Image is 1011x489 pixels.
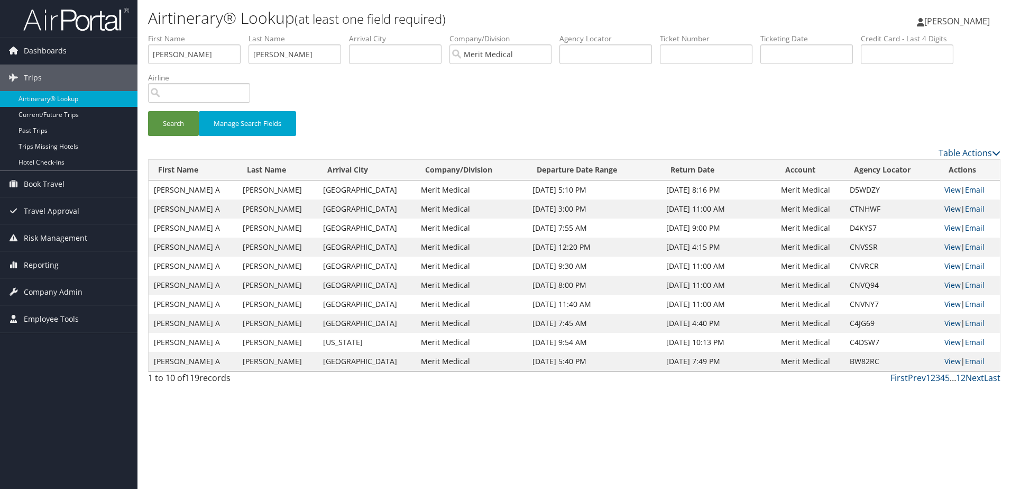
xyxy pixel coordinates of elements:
td: | [939,276,1000,295]
td: [PERSON_NAME] [237,257,318,276]
a: Email [965,242,985,252]
span: Trips [24,65,42,91]
td: | [939,200,1000,219]
label: Credit Card - Last 4 Digits [861,33,961,44]
td: [PERSON_NAME] [237,352,318,371]
td: [GEOGRAPHIC_DATA] [318,314,416,333]
td: [PERSON_NAME] [237,180,318,200]
td: D4KYS7 [844,219,939,238]
label: Ticket Number [660,33,760,44]
td: Merit Medical [776,276,845,295]
td: [PERSON_NAME] [237,219,318,238]
td: [DATE] 7:49 PM [661,352,775,371]
td: CTNHWF [844,200,939,219]
span: Company Admin [24,279,82,305]
td: [PERSON_NAME] A [149,257,237,276]
span: Dashboards [24,38,67,64]
td: | [939,238,1000,257]
td: CNVRCR [844,257,939,276]
a: Email [965,185,985,195]
td: [DATE] 3:00 PM [527,200,661,219]
td: | [939,333,1000,352]
td: [DATE] 5:40 PM [527,352,661,371]
span: Reporting [24,252,59,278]
h1: Airtinerary® Lookup [148,7,716,29]
td: Merit Medical [776,238,845,257]
td: [DATE] 11:00 AM [661,295,775,314]
td: Merit Medical [416,219,527,238]
td: BW82RC [844,352,939,371]
td: Merit Medical [776,352,845,371]
td: [PERSON_NAME] [237,314,318,333]
td: [DATE] 4:40 PM [661,314,775,333]
td: [GEOGRAPHIC_DATA] [318,276,416,295]
span: … [950,372,956,384]
a: View [944,280,961,290]
a: View [944,223,961,233]
span: Travel Approval [24,198,79,224]
a: Email [965,318,985,328]
th: Last Name: activate to sort column ascending [237,160,318,180]
td: | [939,314,1000,333]
td: C4JG69 [844,314,939,333]
a: View [944,261,961,271]
td: Merit Medical [416,257,527,276]
td: [GEOGRAPHIC_DATA] [318,219,416,238]
td: Merit Medical [416,200,527,219]
a: View [944,185,961,195]
img: airportal-logo.png [23,7,129,32]
a: View [944,337,961,347]
a: 1 [926,372,931,384]
td: Merit Medical [416,295,527,314]
td: [PERSON_NAME] A [149,180,237,200]
td: [DATE] 9:30 AM [527,257,661,276]
td: C4DSW7 [844,333,939,352]
a: Email [965,299,985,309]
a: 5 [945,372,950,384]
a: Email [965,223,985,233]
td: | [939,352,1000,371]
td: [PERSON_NAME] [237,238,318,257]
a: Email [965,280,985,290]
td: CNVQ94 [844,276,939,295]
a: View [944,204,961,214]
a: 3 [935,372,940,384]
td: [PERSON_NAME] [237,276,318,295]
a: First [890,372,908,384]
td: [DATE] 9:00 PM [661,219,775,238]
span: 119 [185,372,199,384]
a: [PERSON_NAME] [917,5,1000,37]
label: First Name [148,33,249,44]
a: View [944,242,961,252]
th: Return Date: activate to sort column ascending [661,160,775,180]
td: [PERSON_NAME] [237,295,318,314]
td: [GEOGRAPHIC_DATA] [318,295,416,314]
a: View [944,299,961,309]
a: Email [965,261,985,271]
td: [PERSON_NAME] A [149,219,237,238]
th: Account: activate to sort column ascending [776,160,845,180]
a: Last [984,372,1000,384]
label: Ticketing Date [760,33,861,44]
td: [DATE] 11:40 AM [527,295,661,314]
td: [PERSON_NAME] A [149,352,237,371]
td: [PERSON_NAME] A [149,200,237,219]
td: | [939,219,1000,238]
a: Email [965,356,985,366]
th: Arrival City: activate to sort column ascending [318,160,416,180]
td: Merit Medical [776,333,845,352]
td: Merit Medical [416,314,527,333]
label: Airline [148,73,258,83]
label: Last Name [249,33,349,44]
td: [DATE] 11:00 AM [661,200,775,219]
td: Merit Medical [416,238,527,257]
td: Merit Medical [776,219,845,238]
th: Agency Locator: activate to sort column ascending [844,160,939,180]
td: Merit Medical [776,200,845,219]
td: [DATE] 4:15 PM [661,238,775,257]
td: Merit Medical [416,180,527,200]
span: Risk Management [24,225,87,251]
td: | [939,295,1000,314]
label: Arrival City [349,33,449,44]
td: [US_STATE] [318,333,416,352]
